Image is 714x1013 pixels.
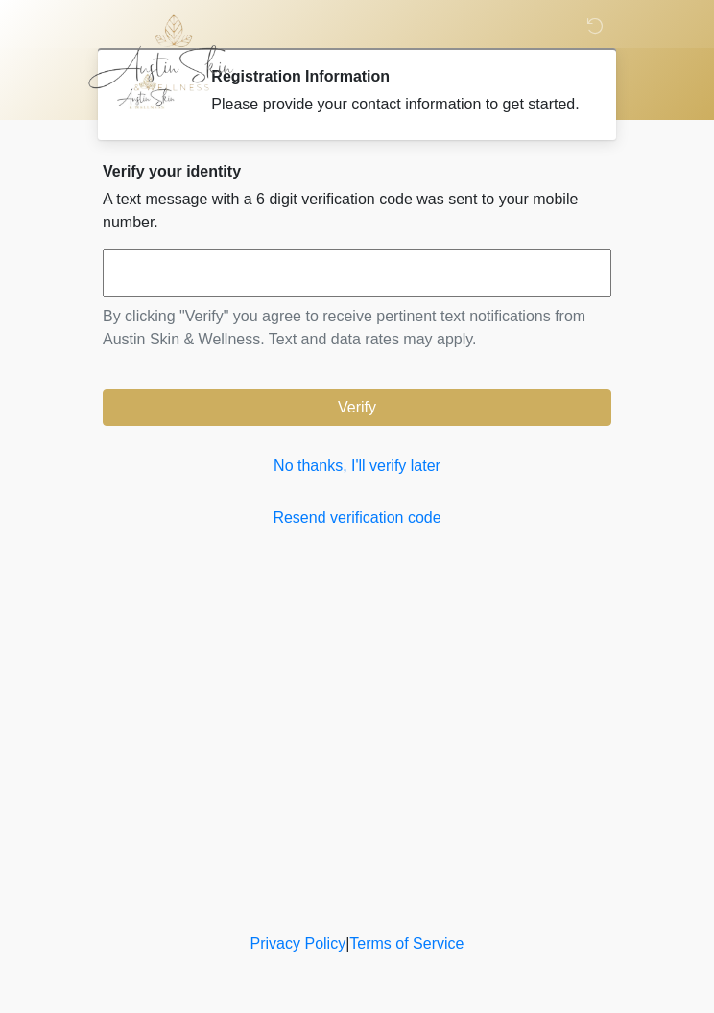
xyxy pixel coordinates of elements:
[103,188,611,234] p: A text message with a 6 digit verification code was sent to your mobile number.
[345,935,349,952] a: |
[103,389,611,426] button: Verify
[349,935,464,952] a: Terms of Service
[103,455,611,478] a: No thanks, I'll verify later
[83,14,253,91] img: Austin Skin & Wellness Logo
[103,305,611,351] p: By clicking "Verify" you agree to receive pertinent text notifications from Austin Skin & Wellnes...
[103,506,611,530] a: Resend verification code
[250,935,346,952] a: Privacy Policy
[103,162,611,180] h2: Verify your identity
